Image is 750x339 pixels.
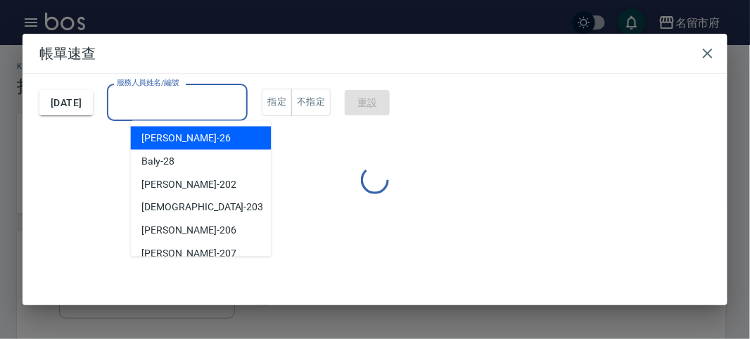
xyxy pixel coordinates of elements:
[117,77,179,88] label: 服務人員姓名/編號
[262,89,292,116] button: 指定
[142,200,264,215] span: [DEMOGRAPHIC_DATA] -203
[291,89,331,116] button: 不指定
[142,224,236,238] span: [PERSON_NAME] -206
[39,90,93,116] button: [DATE]
[142,247,236,262] span: [PERSON_NAME] -207
[23,34,727,73] h2: 帳單速查
[142,154,175,169] span: Baly -28
[142,177,236,192] span: [PERSON_NAME] -202
[142,131,231,146] span: [PERSON_NAME] -26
